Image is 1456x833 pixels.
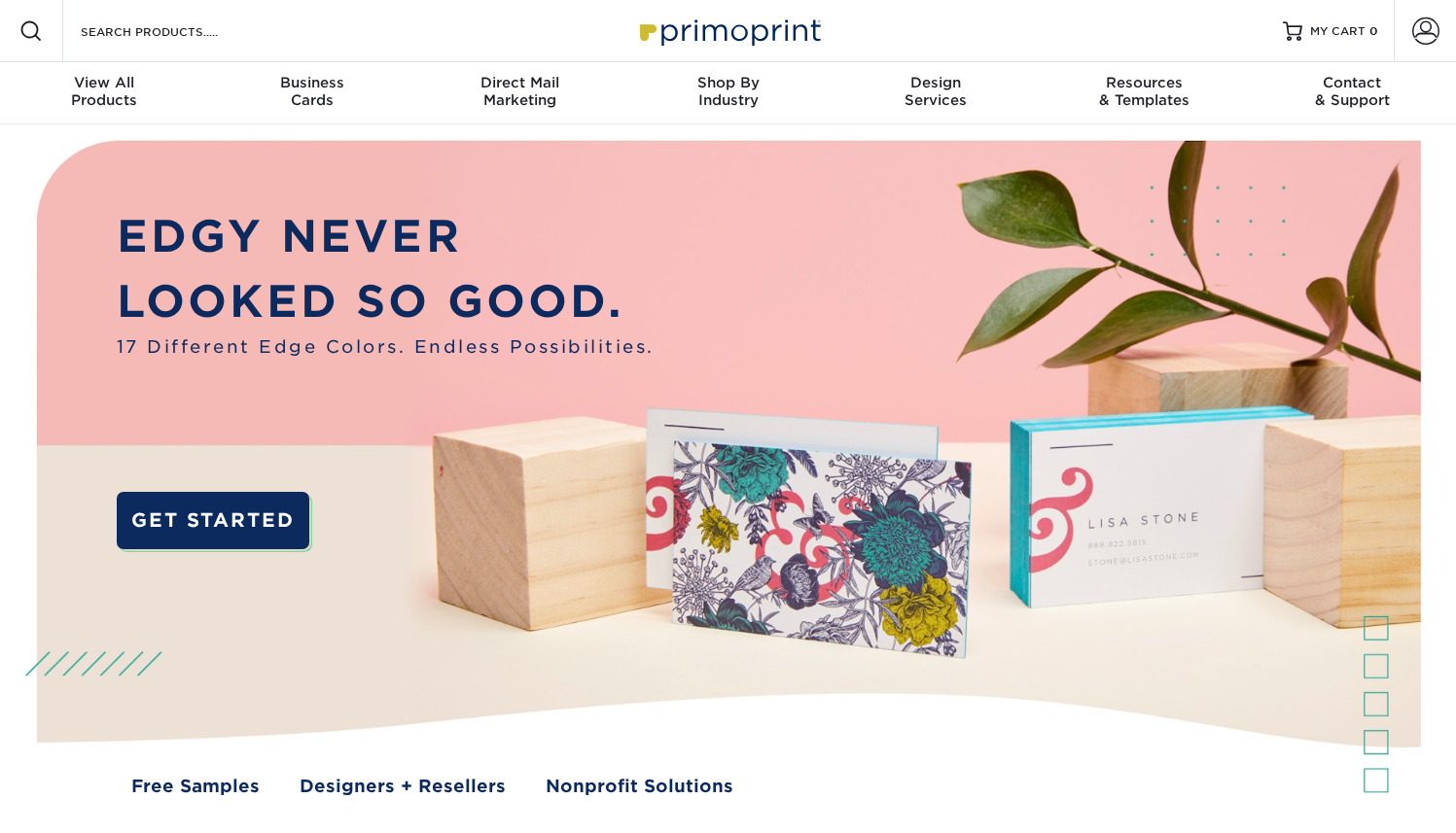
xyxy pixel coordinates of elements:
[832,74,1040,109] div: Services
[1248,74,1456,91] span: Contact
[117,269,655,334] p: LOOKED SO GOOD.
[416,74,624,91] span: Direct Mail
[1248,74,1456,109] div: & Support
[832,62,1040,124] a: DesignServices
[624,74,833,91] span: Shop By
[416,62,624,124] a: Direct MailMarketing
[1040,74,1248,109] div: & Templates
[117,334,655,361] span: 17 Different Edge Colors. Endless Possibilities.
[208,62,416,124] a: BusinessCards
[79,19,268,43] input: SEARCH PRODUCTS.....
[117,204,655,269] p: EDGY NEVER
[1369,24,1378,38] span: 0
[416,74,624,109] div: Marketing
[1248,62,1456,124] a: Contact& Support
[624,62,833,124] a: Shop ByIndustry
[300,774,506,800] a: Designers + Resellers
[546,774,733,800] a: Nonprofit Solutions
[208,74,416,91] span: Business
[131,774,260,800] a: Free Samples
[631,10,826,52] img: Primoprint
[1040,74,1248,91] span: Resources
[624,74,833,109] div: Industry
[117,492,309,549] a: GET STARTED
[832,74,1040,91] span: Design
[1040,62,1248,124] a: Resources& Templates
[1310,23,1366,40] span: MY CART
[208,74,416,109] div: Cards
